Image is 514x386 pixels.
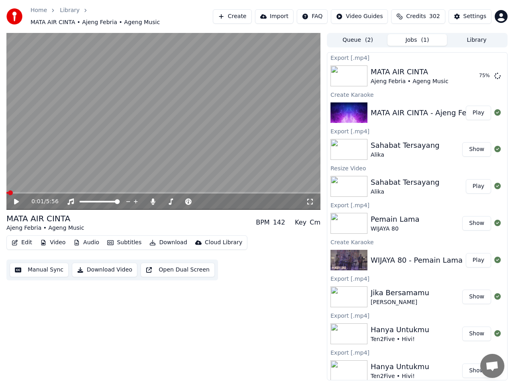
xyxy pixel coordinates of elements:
div: Pemain Lama [371,214,420,225]
img: youka [6,8,22,25]
div: Hanya Untukmu [371,324,429,335]
button: Credits302 [391,9,445,24]
div: Alika [371,188,439,196]
div: Create Karaoke [327,237,507,247]
button: Open Dual Screen [141,263,215,277]
button: Video Guides [331,9,388,24]
button: FAQ [297,9,328,24]
div: / [31,198,51,206]
div: Ten2Five • Hivi! [371,335,429,343]
div: 75 % [479,73,491,79]
div: BPM [256,218,269,227]
button: Subtitles [104,237,145,248]
div: 142 [273,218,286,227]
a: Home [31,6,47,14]
div: Sahabat Tersayang [371,140,439,151]
button: Show [462,290,491,304]
button: Show [462,216,491,231]
nav: breadcrumb [31,6,213,27]
div: Open chat [480,354,504,378]
div: MATA AIR CINTA [371,66,449,78]
div: MATA AIR CINTA [6,213,84,224]
div: Sahabat Tersayang [371,177,439,188]
div: Export [.mp4] [327,200,507,210]
button: Show [462,142,491,157]
div: Key [295,218,306,227]
div: Alika [371,151,439,159]
button: Queue [328,34,388,46]
div: Settings [463,12,486,20]
button: Download [146,237,190,248]
button: Download Video [72,263,137,277]
div: Hanya Untukmu [371,361,429,372]
button: Play [466,179,491,194]
span: ( 1 ) [421,36,429,44]
div: Export [.mp4] [327,274,507,283]
div: Export [.mp4] [327,347,507,357]
button: Import [255,9,294,24]
button: Video [37,237,69,248]
span: ( 2 ) [365,36,373,44]
button: Jobs [388,34,447,46]
div: Resize Video [327,163,507,173]
span: 5:56 [46,198,58,206]
button: Manual Sync [10,263,69,277]
button: Library [447,34,506,46]
div: Export [.mp4] [327,310,507,320]
div: Cloud Library [205,239,242,247]
div: Cm [310,218,320,227]
button: Show [462,327,491,341]
div: Export [.mp4] [327,53,507,62]
button: Audio [70,237,102,248]
button: Show [462,364,491,378]
div: Export [.mp4] [327,126,507,136]
div: Ten2Five • Hivi! [371,372,429,380]
button: Create [213,9,252,24]
button: Play [466,253,491,268]
div: Ajeng Febria • Ageng Music [371,78,449,86]
div: Create Karaoke [327,90,507,99]
button: Edit [8,237,35,248]
span: 302 [429,12,440,20]
div: Ajeng Febria • Ageng Music [6,224,84,232]
a: Library [60,6,80,14]
span: 0:01 [31,198,44,206]
div: [PERSON_NAME] [371,298,429,306]
button: Settings [449,9,492,24]
div: Jika Bersamamu [371,287,429,298]
span: MATA AIR CINTA • Ajeng Febria • Ageng Music [31,18,160,27]
div: WIJAYA 80 [371,225,420,233]
button: Play [466,106,491,120]
div: WIJAYA 80 - Pemain Lama [371,255,463,266]
span: Credits [406,12,426,20]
